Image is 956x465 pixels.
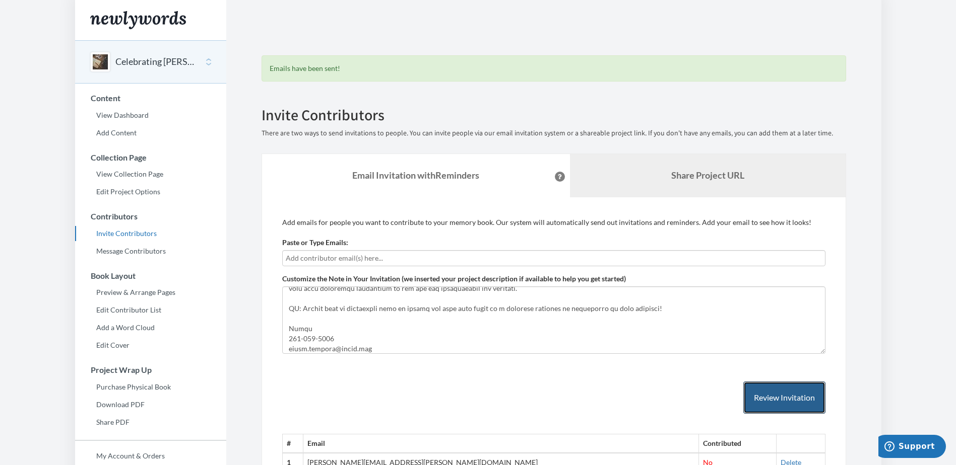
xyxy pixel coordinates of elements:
textarea: Lorem ipsum do sitametcon, adip elit, sed doeiusmod temporin, Utl et dolorema aliq e adm veniamq ... [282,286,825,354]
a: Edit Project Options [75,184,226,199]
a: Purchase Physical Book [75,379,226,395]
a: My Account & Orders [75,448,226,463]
img: Newlywords logo [90,11,186,29]
button: Celebrating [PERSON_NAME] Retirement [115,55,197,68]
h2: Invite Contributors [262,107,846,123]
a: Add a Word Cloud [75,320,226,335]
input: Add contributor email(s) here... [286,253,822,264]
p: Add emails for people you want to contribute to your memory book. Our system will automatically s... [282,217,825,227]
th: Email [303,434,698,453]
h3: Project Wrap Up [76,365,226,374]
label: Customize the Note in Your Invitation (we inserted your project description if available to help ... [282,274,626,284]
a: View Dashboard [75,108,226,123]
h3: Contributors [76,212,226,221]
iframe: Opens a widget where you can chat to one of our agents [878,435,946,460]
label: Paste or Type Emails: [282,238,348,248]
b: Share Project URL [671,170,744,181]
a: Message Contributors [75,244,226,259]
h3: Book Layout [76,271,226,280]
p: There are two ways to send invitations to people. You can invite people via our email invitation ... [262,128,846,138]
a: Edit Contributor List [75,302,226,318]
a: Share PDF [75,415,226,430]
h3: Content [76,94,226,103]
a: Edit Cover [75,338,226,353]
a: Preview & Arrange Pages [75,285,226,300]
a: Download PDF [75,397,226,412]
a: View Collection Page [75,167,226,182]
button: Review Invitation [743,381,825,414]
th: # [282,434,303,453]
h3: Collection Page [76,153,226,162]
div: Emails have been sent! [262,55,846,82]
th: Contributed [699,434,777,453]
a: Add Content [75,125,226,140]
strong: Email Invitation with Reminders [352,170,479,181]
a: Invite Contributors [75,226,226,241]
